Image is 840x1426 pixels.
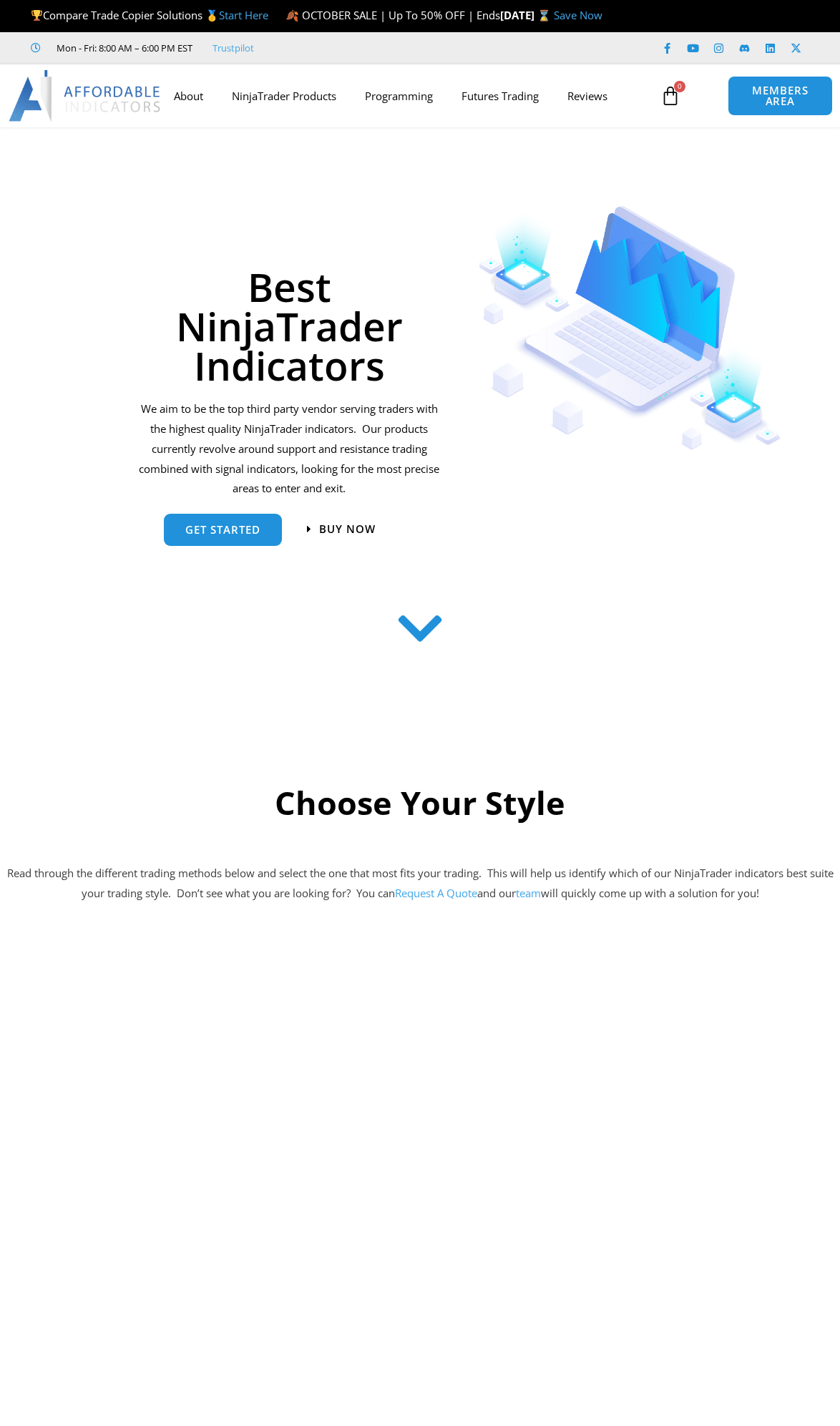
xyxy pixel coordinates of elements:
img: LogoAI | Affordable Indicators – NinjaTrader [9,70,162,122]
img: 🏆 [31,10,42,21]
h1: Best NinjaTrader Indicators [132,267,446,385]
span: MEMBERS AREA [743,85,818,107]
img: Indicators 1 | Affordable Indicators – NinjaTrader [479,206,782,450]
span: 🍂 OCTOBER SALE | Up To 50% OFF | Ends [285,8,500,22]
nav: Menu [160,79,655,112]
a: Reviews [553,79,622,112]
span: get started [185,524,260,535]
a: 0 [639,75,702,117]
a: MEMBERS AREA [728,76,833,116]
a: Buy now [307,524,376,534]
span: 0 [674,81,685,92]
a: Futures Trading [447,79,553,112]
a: Request A Quote [395,886,477,900]
strong: [DATE] ⌛ [500,8,554,22]
a: Start Here [219,8,268,22]
a: Trustpilot [213,39,254,57]
a: About [160,79,218,112]
p: We aim to be the top third party vendor serving traders with the highest quality NinjaTrader indi... [132,399,446,499]
a: team [516,886,541,900]
span: Compare Trade Copier Solutions 🥇 [31,8,268,22]
a: get started [164,514,282,546]
a: Save Now [554,8,602,22]
a: NinjaTrader Products [218,79,351,112]
span: Buy now [319,524,376,534]
a: Programming [351,79,447,112]
span: Mon - Fri: 8:00 AM – 6:00 PM EST [53,39,192,57]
